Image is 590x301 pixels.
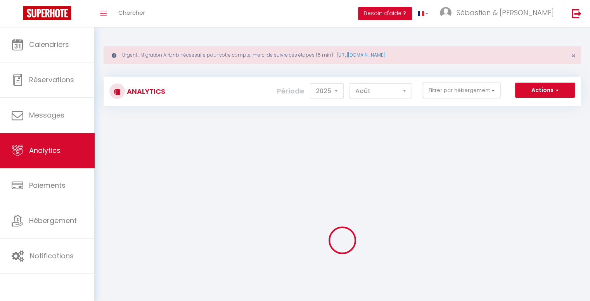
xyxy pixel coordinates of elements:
[277,83,304,100] label: Période
[30,251,74,261] span: Notifications
[423,83,500,98] button: Filtrer par hébergement
[440,7,452,19] img: ...
[29,40,69,49] span: Calendriers
[118,9,145,17] span: Chercher
[515,83,575,98] button: Actions
[29,145,61,155] span: Analytics
[29,180,66,190] span: Paiements
[457,8,554,17] span: Sébastien & [PERSON_NAME]
[125,83,165,100] h3: Analytics
[358,7,412,20] button: Besoin d'aide ?
[571,52,576,59] button: Close
[571,51,576,61] span: ×
[104,46,581,64] div: Urgent : Migration Airbnb nécessaire pour votre compte, merci de suivre ces étapes (5 min) -
[572,9,581,18] img: logout
[29,110,64,120] span: Messages
[6,3,29,26] button: Ouvrir le widget de chat LiveChat
[23,6,71,20] img: Super Booking
[29,216,77,225] span: Hébergement
[337,52,385,58] a: [URL][DOMAIN_NAME]
[29,75,74,85] span: Réservations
